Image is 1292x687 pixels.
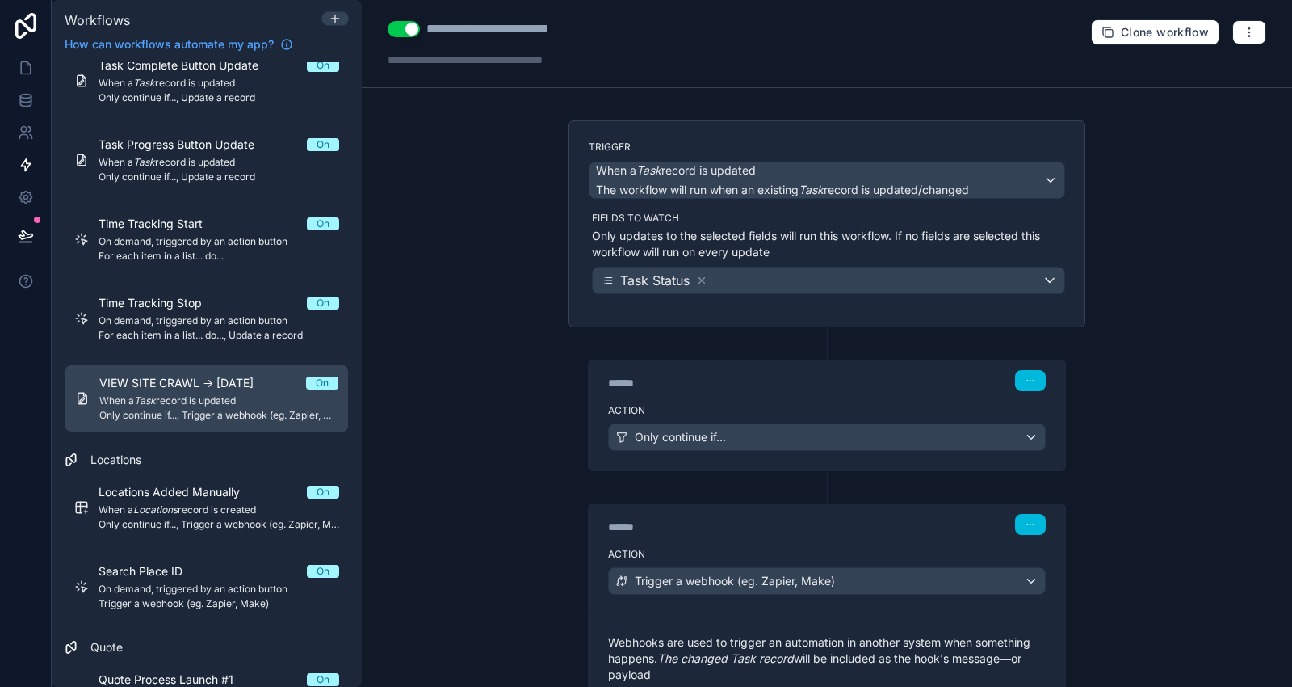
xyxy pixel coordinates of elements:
[65,36,274,53] span: How can workflows automate my app?
[608,548,1046,561] label: Action
[592,228,1065,260] p: Only updates to the selected fields will run this workflow. If no fields are selected this workfl...
[620,271,690,290] span: Task Status
[589,141,1065,154] label: Trigger
[635,573,835,589] span: Trigger a webhook (eg. Zapier, Make)
[65,12,130,28] span: Workflows
[635,429,726,445] span: Only continue if...
[596,162,756,179] span: When a record is updated
[589,162,1065,199] button: When aTaskrecord is updatedThe workflow will run when an existingTaskrecord is updated/changed
[799,183,824,196] em: Task
[592,212,1065,225] label: Fields to watch
[608,424,1046,451] button: Only continue if...
[608,634,1046,683] p: Webhooks are used to trigger an automation in another system when something happens. will be incl...
[608,404,1046,417] label: Action
[636,163,661,177] em: Task
[657,651,794,665] em: The changed Task record
[592,267,1065,294] button: Task Status
[1091,19,1219,45] button: Clone workflow
[596,183,969,196] span: The workflow will run when an existing record is updated/changed
[608,567,1046,595] button: Trigger a webhook (eg. Zapier, Make)
[1121,25,1209,40] span: Clone workflow
[58,36,300,53] a: How can workflows automate my app?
